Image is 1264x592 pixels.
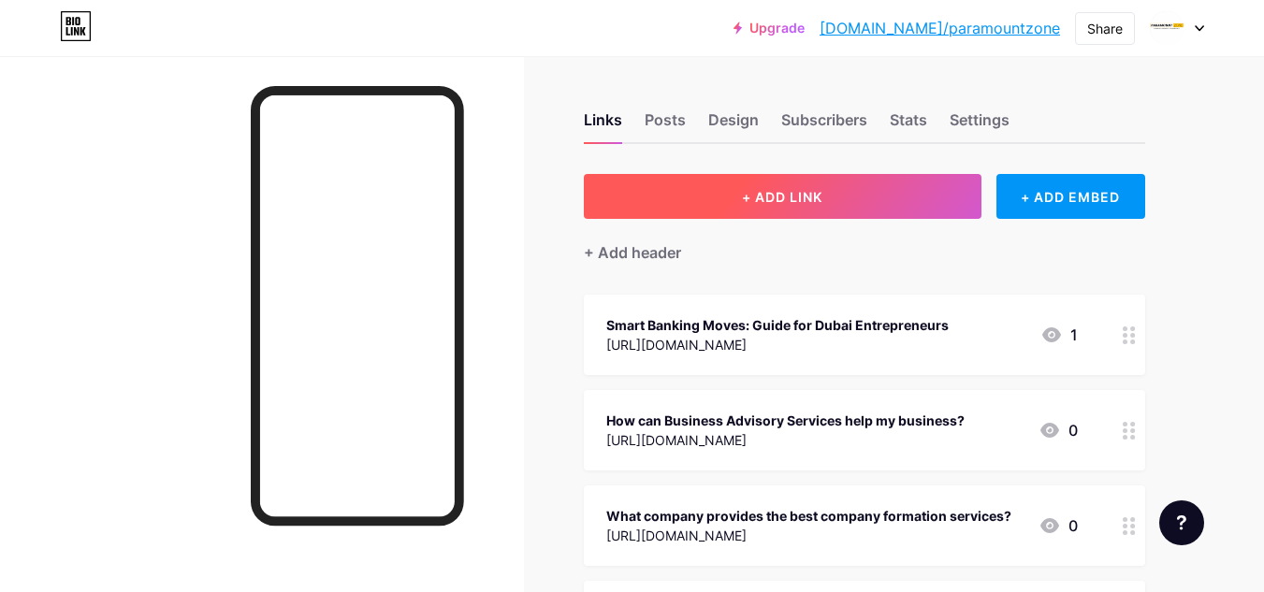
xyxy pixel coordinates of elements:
[584,241,681,264] div: + Add header
[606,315,949,335] div: Smart Banking Moves: Guide for Dubai Entrepreneurs
[734,21,805,36] a: Upgrade
[950,108,1010,142] div: Settings
[781,108,867,142] div: Subscribers
[890,108,927,142] div: Stats
[708,108,759,142] div: Design
[1087,19,1123,38] div: Share
[742,189,822,205] span: + ADD LINK
[645,108,686,142] div: Posts
[606,335,949,354] div: [URL][DOMAIN_NAME]
[606,430,965,450] div: [URL][DOMAIN_NAME]
[606,411,965,430] div: How can Business Advisory Services help my business?
[996,174,1145,219] div: + ADD EMBED
[1149,10,1184,46] img: paramountzone
[606,526,1011,545] div: [URL][DOMAIN_NAME]
[1039,514,1078,537] div: 0
[1039,419,1078,441] div: 0
[584,174,981,219] button: + ADD LINK
[606,506,1011,526] div: What company provides the best company formation services?
[820,17,1060,39] a: [DOMAIN_NAME]/paramountzone
[1040,324,1078,346] div: 1
[584,108,622,142] div: Links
